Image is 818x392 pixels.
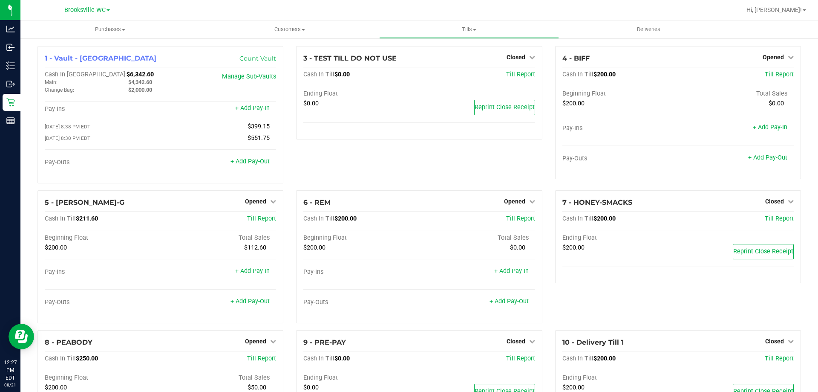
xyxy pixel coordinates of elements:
[247,215,276,222] a: Till Report
[248,123,270,130] span: $399.15
[562,155,678,163] div: Pay-Outs
[334,355,350,362] span: $0.00
[474,100,535,115] button: Reprint Close Receipt
[128,79,152,85] span: $4,342.60
[562,198,632,206] span: 7 - HONEY-SMACKS
[380,26,558,33] span: Tills
[45,374,161,382] div: Beginning Float
[76,355,98,362] span: $250.00
[765,338,784,345] span: Closed
[562,90,678,98] div: Beginning Float
[769,100,784,107] span: $0.00
[765,215,794,222] a: Till Report
[303,268,419,276] div: Pay-Ins
[45,244,67,251] span: $200.00
[4,359,17,382] p: 12:27 PM EDT
[303,100,319,107] span: $0.00
[45,135,90,141] span: [DATE] 8:30 PM EDT
[303,244,325,251] span: $200.00
[45,71,127,78] span: Cash In [GEOGRAPHIC_DATA]:
[593,215,616,222] span: $200.00
[753,124,787,131] a: + Add Pay-In
[303,71,334,78] span: Cash In Till
[562,215,593,222] span: Cash In Till
[248,384,266,391] span: $50.00
[506,71,535,78] a: Till Report
[593,71,616,78] span: $200.00
[559,20,738,38] a: Deliveries
[247,355,276,362] a: Till Report
[20,20,200,38] a: Purchases
[45,198,124,206] span: 5 - [PERSON_NAME]-G
[763,54,784,61] span: Opened
[562,355,593,362] span: Cash In Till
[419,234,535,242] div: Total Sales
[506,215,535,222] span: Till Report
[562,100,585,107] span: $200.00
[303,54,397,62] span: 3 - TEST TILL DO NOT USE
[244,244,266,251] span: $112.60
[510,244,525,251] span: $0.00
[45,299,161,306] div: Pay-Outs
[6,43,15,52] inline-svg: Inbound
[45,234,161,242] div: Beginning Float
[45,124,90,130] span: [DATE] 8:38 PM EDT
[9,324,34,349] iframe: Resource center
[76,215,98,222] span: $211.60
[562,125,678,132] div: Pay-Ins
[562,338,624,346] span: 10 - Delivery Till 1
[504,198,525,205] span: Opened
[45,268,161,276] div: Pay-Ins
[64,6,106,14] span: Brooksville WC
[379,20,559,38] a: Tills
[200,20,379,38] a: Customers
[248,134,270,142] span: $551.75
[45,79,58,85] span: Main:
[127,71,154,78] span: $6,342.60
[765,71,794,78] a: Till Report
[230,298,270,305] a: + Add Pay-Out
[6,80,15,88] inline-svg: Outbound
[4,382,17,388] p: 08/21
[562,54,590,62] span: 4 - BIFF
[303,374,419,382] div: Ending Float
[245,338,266,345] span: Opened
[334,71,350,78] span: $0.00
[6,98,15,107] inline-svg: Retail
[303,384,319,391] span: $0.00
[161,234,277,242] div: Total Sales
[303,198,331,206] span: 6 - REM
[303,90,419,98] div: Ending Float
[765,355,794,362] a: Till Report
[6,61,15,70] inline-svg: Inventory
[45,355,76,362] span: Cash In Till
[6,25,15,33] inline-svg: Analytics
[6,116,15,125] inline-svg: Reports
[45,338,92,346] span: 8 - PEABODY
[45,87,74,93] span: Change Bag:
[748,154,787,161] a: + Add Pay-Out
[625,26,672,33] span: Deliveries
[245,198,266,205] span: Opened
[506,355,535,362] span: Till Report
[593,355,616,362] span: $200.00
[303,355,334,362] span: Cash In Till
[475,104,535,111] span: Reprint Close Receipt
[45,105,161,113] div: Pay-Ins
[733,244,794,259] button: Reprint Close Receipt
[562,244,585,251] span: $200.00
[746,6,802,13] span: Hi, [PERSON_NAME]!
[128,87,152,93] span: $2,000.00
[235,267,270,275] a: + Add Pay-In
[222,73,276,80] a: Manage Sub-Vaults
[733,248,793,255] span: Reprint Close Receipt
[507,54,525,61] span: Closed
[562,234,678,242] div: Ending Float
[490,298,529,305] a: + Add Pay-Out
[562,384,585,391] span: $200.00
[303,215,334,222] span: Cash In Till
